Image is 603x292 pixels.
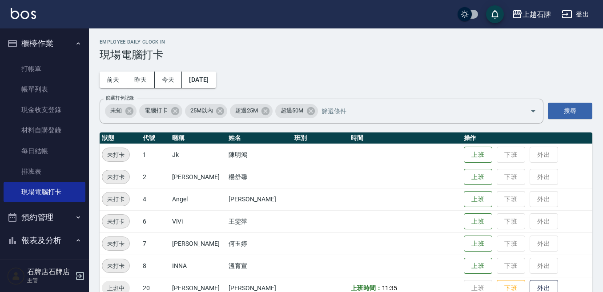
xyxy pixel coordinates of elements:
[382,284,398,292] span: 11:35
[102,172,129,182] span: 未打卡
[526,104,540,118] button: Open
[351,284,382,292] b: 上班時間：
[226,255,292,277] td: 溫育宣
[141,210,170,232] td: 6
[102,217,129,226] span: 未打卡
[127,72,155,88] button: 昨天
[102,195,129,204] span: 未打卡
[558,6,592,23] button: 登出
[464,236,492,252] button: 上班
[170,232,226,255] td: [PERSON_NAME]
[141,255,170,277] td: 8
[275,106,309,115] span: 超過50M
[4,229,85,252] button: 報表及分析
[523,9,551,20] div: 上越石牌
[464,169,492,185] button: 上班
[141,188,170,210] td: 4
[139,106,173,115] span: 電腦打卡
[226,166,292,188] td: 楊舒馨
[226,132,292,144] th: 姓名
[464,213,492,230] button: 上班
[105,106,127,115] span: 未知
[464,191,492,208] button: 上班
[155,72,182,88] button: 今天
[141,132,170,144] th: 代號
[139,104,182,118] div: 電腦打卡
[548,103,592,119] button: 搜尋
[226,144,292,166] td: 陳明鴻
[141,166,170,188] td: 2
[170,188,226,210] td: Angel
[141,144,170,166] td: 1
[170,210,226,232] td: ViVi
[292,132,349,144] th: 班別
[486,5,504,23] button: save
[170,132,226,144] th: 暱稱
[464,258,492,274] button: 上班
[4,255,85,276] a: 報表目錄
[230,106,263,115] span: 超過25M
[170,166,226,188] td: [PERSON_NAME]
[4,59,85,79] a: 打帳單
[170,144,226,166] td: Jk
[4,141,85,161] a: 每日結帳
[100,72,127,88] button: 前天
[4,100,85,120] a: 現金收支登錄
[102,239,129,248] span: 未打卡
[185,106,218,115] span: 25M以內
[349,132,462,144] th: 時間
[275,104,318,118] div: 超過50M
[462,132,592,144] th: 操作
[4,182,85,202] a: 現場電腦打卡
[4,79,85,100] a: 帳單列表
[100,132,141,144] th: 狀態
[7,267,25,285] img: Person
[141,232,170,255] td: 7
[230,104,273,118] div: 超過25M
[100,39,592,45] h2: Employee Daily Clock In
[182,72,216,88] button: [DATE]
[226,188,292,210] td: [PERSON_NAME]
[4,206,85,229] button: 預約管理
[170,255,226,277] td: INNA
[4,161,85,182] a: 排班表
[105,104,137,118] div: 未知
[226,232,292,255] td: 何玉婷
[4,32,85,55] button: 櫃檯作業
[4,120,85,140] a: 材料自購登錄
[508,5,555,24] button: 上越石牌
[185,104,228,118] div: 25M以內
[100,48,592,61] h3: 現場電腦打卡
[27,268,72,276] h5: 石牌店石牌店
[102,150,129,160] span: 未打卡
[27,276,72,284] p: 主管
[226,210,292,232] td: 王雯萍
[319,103,515,119] input: 篩選條件
[464,147,492,163] button: 上班
[11,8,36,19] img: Logo
[102,261,129,271] span: 未打卡
[106,95,134,101] label: 篩選打卡記錄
